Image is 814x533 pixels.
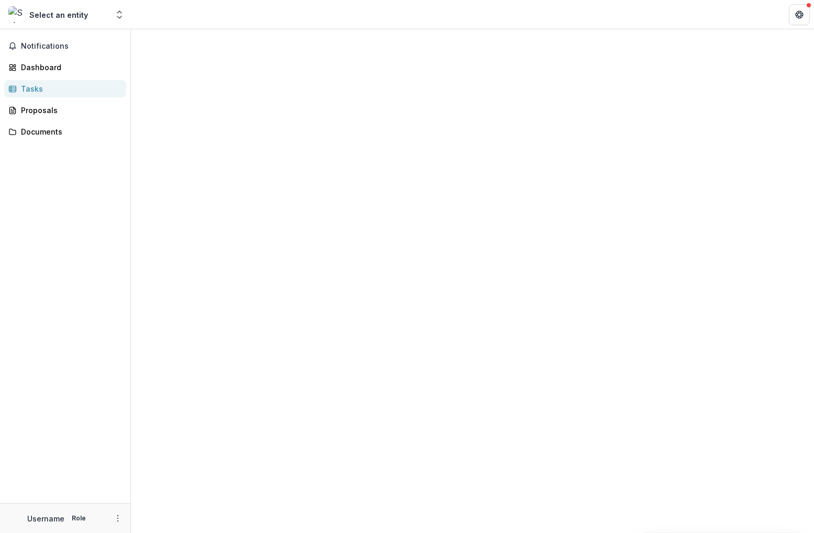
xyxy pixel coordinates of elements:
a: Tasks [4,80,126,97]
div: Documents [21,126,118,137]
a: Dashboard [4,59,126,76]
a: Documents [4,123,126,140]
div: Dashboard [21,62,118,73]
button: More [112,512,124,525]
p: Role [69,514,89,523]
button: Open entity switcher [112,4,127,25]
div: Select an entity [29,9,88,20]
div: Proposals [21,105,118,116]
div: Tasks [21,83,118,94]
p: Username [27,513,64,524]
img: Select an entity [8,6,25,23]
button: Notifications [4,38,126,54]
button: Get Help [789,4,810,25]
span: Notifications [21,42,122,51]
a: Proposals [4,102,126,119]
